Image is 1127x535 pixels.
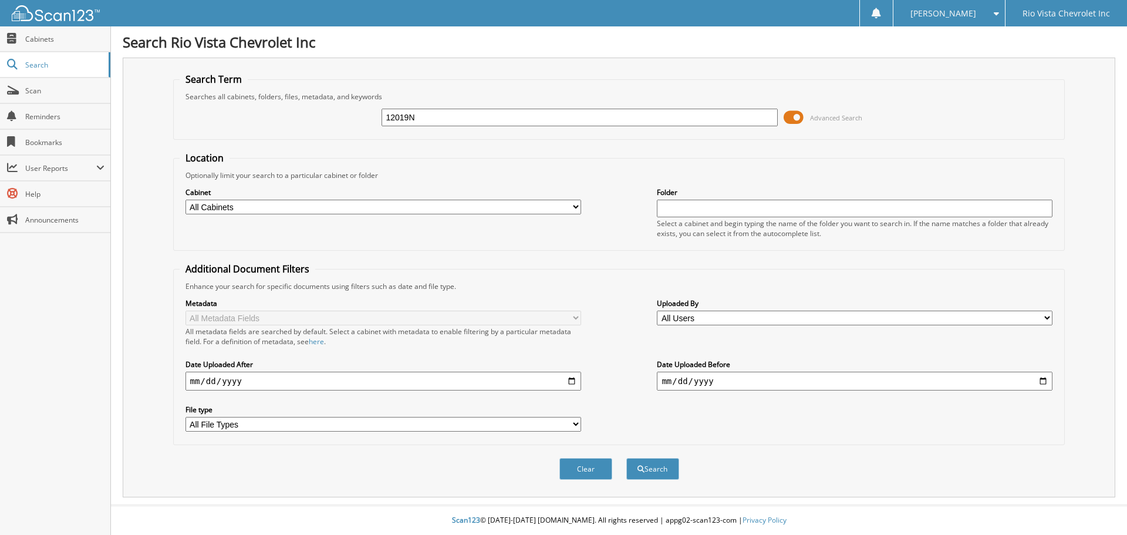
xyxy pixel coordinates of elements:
span: Search [25,60,103,70]
label: File type [185,405,581,415]
legend: Location [180,152,230,164]
button: Clear [559,458,612,480]
span: Announcements [25,215,104,225]
input: start [185,372,581,391]
iframe: Chat Widget [1068,479,1127,535]
legend: Search Term [180,73,248,86]
span: Scan [25,86,104,96]
span: Bookmarks [25,137,104,147]
span: Cabinets [25,34,104,44]
label: Date Uploaded After [185,359,581,369]
div: All metadata fields are searched by default. Select a cabinet with metadata to enable filtering b... [185,327,581,346]
button: Search [626,458,679,480]
span: Scan123 [452,515,480,525]
label: Cabinet [185,187,581,197]
span: Advanced Search [810,113,862,122]
h1: Search Rio Vista Chevrolet Inc [123,32,1115,52]
label: Date Uploaded Before [657,359,1052,369]
span: Rio Vista Chevrolet Inc [1023,10,1110,17]
legend: Additional Document Filters [180,263,315,275]
span: User Reports [25,163,96,173]
label: Folder [657,187,1052,197]
label: Metadata [185,298,581,308]
div: Searches all cabinets, folders, files, metadata, and keywords [180,92,1059,102]
a: Privacy Policy [743,515,787,525]
div: © [DATE]-[DATE] [DOMAIN_NAME]. All rights reserved | appg02-scan123-com | [111,506,1127,535]
a: here [309,337,324,346]
div: Optionally limit your search to a particular cabinet or folder [180,170,1059,180]
div: Select a cabinet and begin typing the name of the folder you want to search in. If the name match... [657,218,1052,238]
img: scan123-logo-white.svg [12,5,100,21]
input: end [657,372,1052,391]
label: Uploaded By [657,298,1052,308]
div: Enhance your search for specific documents using filters such as date and file type. [180,281,1059,291]
span: Help [25,189,104,199]
span: [PERSON_NAME] [910,10,976,17]
span: Reminders [25,112,104,122]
